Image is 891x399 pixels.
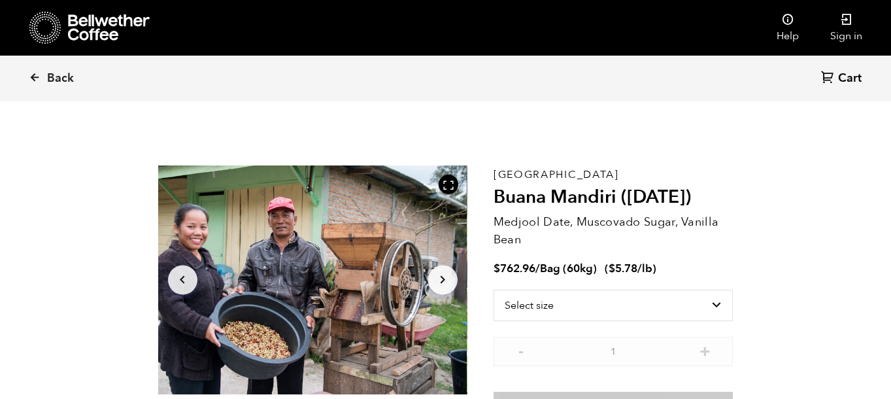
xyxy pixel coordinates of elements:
span: ( ) [605,261,656,276]
span: $ [609,261,615,276]
span: $ [494,261,500,276]
span: Back [47,71,74,86]
bdi: 5.78 [609,261,637,276]
span: Cart [838,71,862,86]
span: Bag (60kg) [540,261,597,276]
h2: Buana Mandiri ([DATE]) [494,186,733,209]
button: - [513,343,530,356]
button: + [697,343,713,356]
bdi: 762.96 [494,261,535,276]
p: Medjool Date, Muscovado Sugar, Vanilla Bean [494,213,733,249]
span: /lb [637,261,652,276]
span: / [535,261,540,276]
a: Cart [821,70,865,88]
